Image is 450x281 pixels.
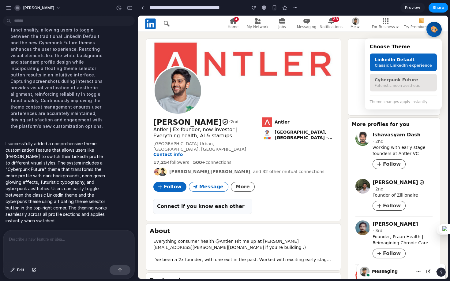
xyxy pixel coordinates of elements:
[237,48,294,52] div: Classic LinkedIn experience
[237,68,294,72] div: Futuristic neon aesthetic
[405,5,420,11] span: Preview
[232,79,299,89] div: Theme changes apply instantly
[302,211,308,217] img: one_i.png
[12,3,64,13] button: [PERSON_NAME]
[17,267,24,273] span: Edit
[429,3,448,13] button: Share
[232,28,299,34] h3: Choose Theme
[237,62,294,67] div: Cyberpunk Future
[433,5,444,11] span: Share
[6,140,108,224] p: I successfully added a comprehensive theme customization feature that allows users like [PERSON_N...
[232,58,299,76] button: Cyberpunk FutureFuturistic neon aesthetic
[237,42,294,46] div: LinkedIn Default
[6,17,108,133] div: Establishing seamless theme switching functionality, allowing users to toggle between the traditi...
[23,5,54,11] span: [PERSON_NAME]
[7,265,28,275] button: Edit
[288,6,304,21] button: 🎨
[232,38,299,56] button: LinkedIn DefaultClassic LinkedIn experience
[400,3,425,13] a: Preview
